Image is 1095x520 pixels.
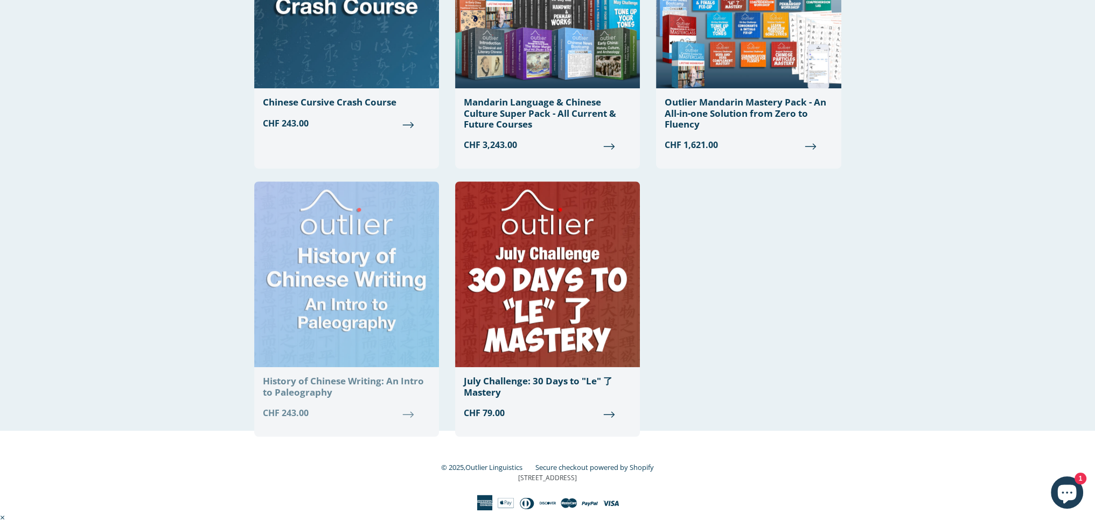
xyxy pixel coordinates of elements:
[535,462,654,472] a: Secure checkout powered by Shopify
[263,406,430,419] span: CHF 243.00
[263,97,430,108] div: Chinese Cursive Crash Course
[254,181,439,367] img: History of Chinese Writing: An Intro to Paleography
[263,376,430,398] div: History of Chinese Writing: An Intro to Paleography
[465,462,522,472] a: Outlier Linguistics
[665,138,832,151] span: CHF 1,621.00
[464,97,631,130] div: Mandarin Language & Chinese Culture Super Pack - All Current & Future Courses
[455,181,640,367] img: July Challenge: 30 Days to
[263,117,430,130] span: CHF 243.00
[665,97,832,130] div: Outlier Mandarin Mastery Pack - An All-in-one Solution from Zero to Fluency
[1048,476,1086,511] inbox-online-store-chat: Shopify online store chat
[441,462,533,472] small: © 2025,
[455,181,640,428] a: July Challenge: 30 Days to "Le" 了 Mastery CHF 79.00
[464,138,631,151] span: CHF 3,243.00
[464,376,631,398] div: July Challenge: 30 Days to "Le" 了 Mastery
[254,473,841,483] p: [STREET_ADDRESS]
[254,181,439,428] a: History of Chinese Writing: An Intro to Paleography CHF 243.00
[464,406,631,419] span: CHF 79.00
